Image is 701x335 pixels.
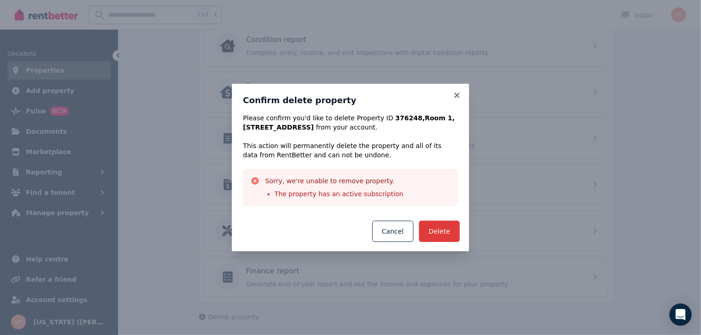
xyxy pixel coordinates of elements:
h3: Confirm delete property [243,95,458,106]
p: Please confirm you'd like to delete Property ID from your account. This action will permanently d... [243,113,458,160]
button: Cancel [372,221,413,242]
li: The property has an active subscription [275,189,403,199]
button: Delete [419,221,460,242]
h3: Sorry, we're unable to remove property. [265,176,403,186]
div: Open Intercom Messenger [670,304,692,326]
